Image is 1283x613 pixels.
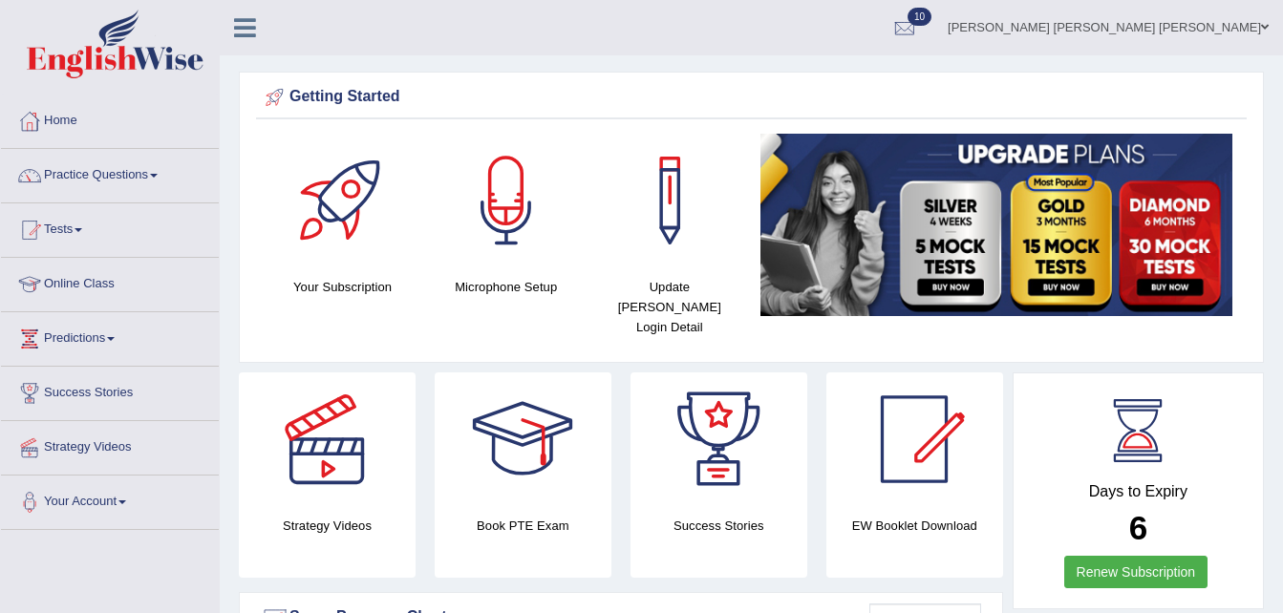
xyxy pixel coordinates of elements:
[1,95,219,142] a: Home
[1,203,219,251] a: Tests
[826,516,1003,536] h4: EW Booklet Download
[597,277,741,337] h4: Update [PERSON_NAME] Login Detail
[1,258,219,306] a: Online Class
[270,277,415,297] h4: Your Subscription
[434,277,578,297] h4: Microphone Setup
[239,516,416,536] h4: Strategy Videos
[1,312,219,360] a: Predictions
[908,8,931,26] span: 10
[1,476,219,523] a: Your Account
[631,516,807,536] h4: Success Stories
[1,421,219,469] a: Strategy Videos
[1064,556,1208,588] a: Renew Subscription
[261,83,1242,112] div: Getting Started
[435,516,611,536] h4: Book PTE Exam
[1129,509,1147,546] b: 6
[1,149,219,197] a: Practice Questions
[1035,483,1242,500] h4: Days to Expiry
[760,134,1232,316] img: small5.jpg
[1,367,219,414] a: Success Stories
